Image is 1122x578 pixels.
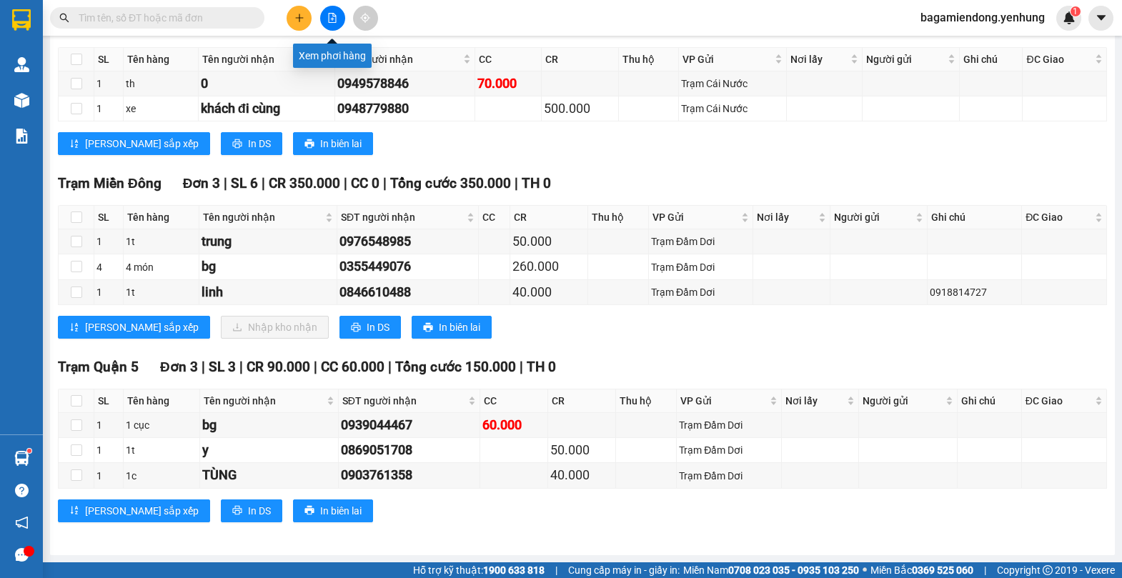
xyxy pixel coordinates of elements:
[785,393,844,409] span: Nơi lấy
[909,9,1056,26] span: bagamiendong.yenhung
[200,463,339,488] td: TÙNG
[96,101,121,116] div: 1
[126,442,197,458] div: 1t
[321,359,384,375] span: CC 60.000
[200,438,339,463] td: y
[15,484,29,497] span: question-circle
[341,465,478,485] div: 0903761358
[199,280,337,305] td: linh
[232,139,242,150] span: printer
[124,48,199,71] th: Tên hàng
[287,6,312,31] button: plus
[928,206,1022,229] th: Ghi chú
[383,175,387,191] span: |
[85,319,199,335] span: [PERSON_NAME] sắp xếp
[199,71,335,96] td: 0
[351,322,361,334] span: printer
[958,389,1022,413] th: Ghi chú
[201,74,332,94] div: 0
[337,229,479,254] td: 0976548985
[510,206,588,229] th: CR
[682,51,771,67] span: VP Gửi
[11,92,94,109] div: 40.000
[27,449,31,453] sup: 1
[512,282,585,302] div: 40.000
[200,413,339,438] td: bg
[413,562,545,578] span: Hỗ trợ kỹ thuật:
[221,499,282,522] button: printerIn DS
[912,564,973,576] strong: 0369 525 060
[202,256,334,276] div: bg
[681,101,783,116] div: Trạm Cái Nước
[1095,11,1108,24] span: caret-down
[483,564,545,576] strong: 1900 633 818
[96,442,121,458] div: 1
[790,51,848,67] span: Nơi lấy
[339,316,401,339] button: printerIn DS
[679,468,779,484] div: Trạm Đầm Dơi
[341,440,478,460] div: 0869051708
[679,442,779,458] div: Trạm Đầm Dơi
[126,468,197,484] div: 1c
[339,51,460,67] span: SĐT người nhận
[367,319,389,335] span: In DS
[327,13,337,23] span: file-add
[652,209,738,225] span: VP Gửi
[11,94,33,109] span: CR :
[293,499,373,522] button: printerIn biên lai
[14,451,29,466] img: warehouse-icon
[102,64,202,84] div: 0919932552
[126,76,196,91] div: th
[102,14,136,29] span: Nhận:
[202,465,336,485] div: TÙNG
[160,359,198,375] span: Đơn 3
[69,139,79,150] span: sort-ascending
[1026,393,1092,409] span: ĐC Giao
[320,503,362,519] span: In biên lai
[96,76,121,91] div: 1
[337,254,479,279] td: 0355449076
[58,175,162,191] span: Trạm Miền Đông
[342,393,466,409] span: SĐT người nhận
[341,415,478,435] div: 0939044467
[337,280,479,305] td: 0846610488
[728,564,859,576] strong: 0708 023 035 - 0935 103 250
[102,46,202,64] div: sang
[588,206,649,229] th: Thu hộ
[423,322,433,334] span: printer
[96,259,121,275] div: 4
[863,393,942,409] span: Người gửi
[96,417,121,433] div: 1
[12,14,34,29] span: Gửi:
[475,48,542,71] th: CC
[202,415,336,435] div: bg
[339,256,476,276] div: 0355449076
[202,440,336,460] div: y
[126,417,197,433] div: 1 cục
[512,256,585,276] div: 260.000
[85,136,199,151] span: [PERSON_NAME] sắp xếp
[335,96,475,121] td: 0948779880
[679,96,786,121] td: Trạm Cái Nước
[294,13,304,23] span: plus
[395,359,516,375] span: Tổng cước 150.000
[14,129,29,144] img: solution-icon
[59,13,69,23] span: search
[339,438,481,463] td: 0869051708
[248,136,271,151] span: In DS
[94,389,124,413] th: SL
[1088,6,1113,31] button: caret-down
[339,463,481,488] td: 0903761358
[683,562,859,578] span: Miền Nam
[293,44,372,68] div: Xem phơi hàng
[984,562,986,578] span: |
[619,48,679,71] th: Thu hộ
[69,505,79,517] span: sort-ascending
[15,548,29,562] span: message
[353,6,378,31] button: aim
[482,415,545,435] div: 60.000
[209,359,236,375] span: SL 3
[69,322,79,334] span: sort-ascending
[677,463,782,488] td: Trạm Đầm Dơi
[231,175,258,191] span: SL 6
